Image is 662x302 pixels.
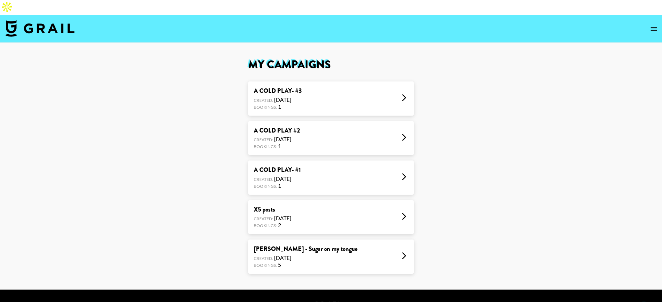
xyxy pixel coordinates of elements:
div: [DATE] [254,136,300,143]
div: 1 [254,143,300,149]
div: [DATE] [254,254,358,261]
div: [DATE] [254,175,301,182]
div: A COLD PLAY- #1 [254,166,301,174]
span: Created: [254,137,273,142]
div: [DATE] [254,96,302,103]
div: 1 [254,103,302,110]
span: Created: [254,177,273,182]
div: 1 [254,182,301,189]
span: Created: [254,98,273,103]
span: Bookings: [254,223,277,228]
h1: My Campaigns [248,59,414,70]
div: [PERSON_NAME] - Sugar on my tongue [254,245,358,253]
span: Created: [254,216,273,221]
span: Bookings: [254,105,277,110]
span: Bookings: [254,184,277,189]
div: 5 [254,261,358,268]
span: Bookings: [254,263,277,268]
div: A COLD PLAY- #3 [254,87,302,95]
span: Created: [254,256,273,261]
img: Grail Talent [6,20,74,37]
span: Bookings: [254,144,277,149]
iframe: Drift Widget Chat Controller [628,267,654,294]
button: open drawer [647,22,661,36]
div: [DATE] [254,215,291,222]
div: X5 posts [254,206,291,214]
div: 2 [254,222,291,228]
div: A COLD PLAY #2 [254,127,300,135]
